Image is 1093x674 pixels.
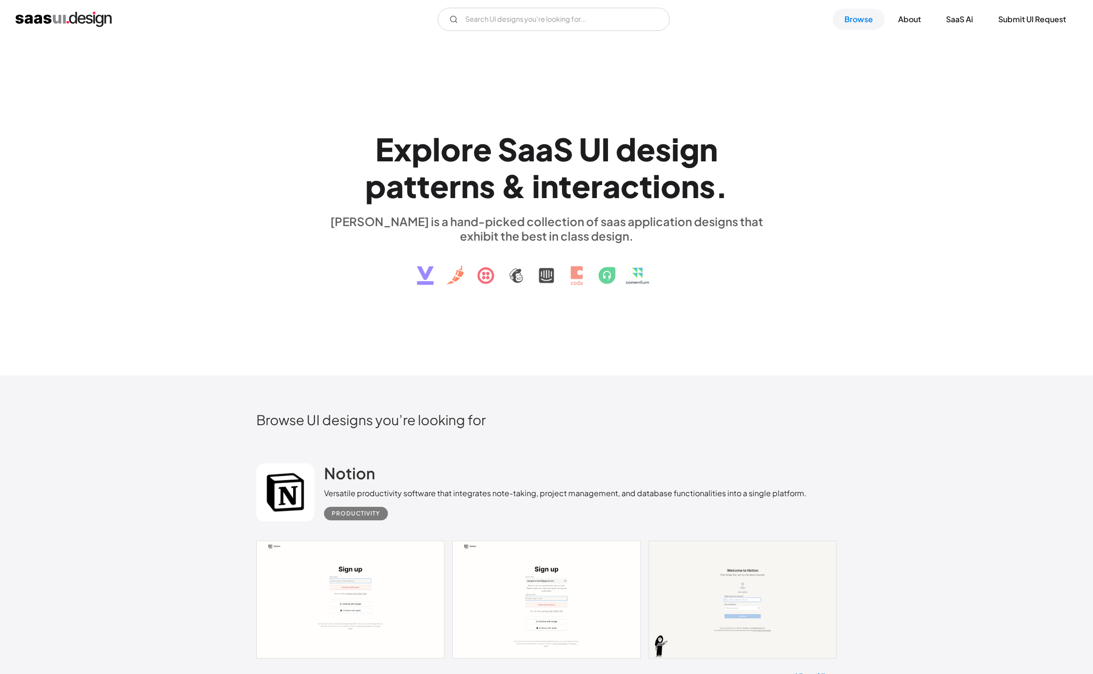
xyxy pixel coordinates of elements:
[375,130,394,168] div: E
[473,130,492,168] div: e
[461,167,479,204] div: n
[833,9,885,30] a: Browse
[365,167,386,204] div: p
[386,167,404,204] div: a
[479,167,495,204] div: s
[498,130,517,168] div: S
[681,167,699,204] div: n
[679,130,699,168] div: g
[699,167,715,204] div: s
[620,167,639,204] div: c
[332,508,380,519] div: Productivity
[532,167,540,204] div: i
[987,9,1078,30] a: Submit UI Request
[934,9,985,30] a: SaaS Ai
[324,463,375,483] h2: Notion
[591,167,603,204] div: r
[324,214,769,243] div: [PERSON_NAME] is a hand-picked collection of saas application designs that exhibit the best in cl...
[603,167,620,204] div: a
[417,167,430,204] div: t
[449,167,461,204] div: r
[461,130,473,168] div: r
[671,130,679,168] div: i
[616,130,636,168] div: d
[400,243,693,293] img: text, icon, saas logo
[553,130,573,168] div: S
[559,167,572,204] div: t
[579,130,601,168] div: U
[438,8,670,31] input: Search UI designs you're looking for...
[655,130,671,168] div: s
[517,130,535,168] div: a
[412,130,432,168] div: p
[540,167,559,204] div: n
[256,411,837,428] h2: Browse UI designs you’re looking for
[886,9,932,30] a: About
[404,167,417,204] div: t
[394,130,412,168] div: x
[324,130,769,205] h1: Explore SaaS UI design patterns & interactions.
[535,130,553,168] div: a
[324,463,375,488] a: Notion
[652,167,661,204] div: i
[639,167,652,204] div: t
[432,130,441,168] div: l
[324,488,807,499] div: Versatile productivity software that integrates note-taking, project management, and database fun...
[441,130,461,168] div: o
[636,130,655,168] div: e
[715,167,728,204] div: .
[572,167,591,204] div: e
[15,12,112,27] a: home
[601,130,610,168] div: I
[430,167,449,204] div: e
[438,8,670,31] form: Email Form
[699,130,718,168] div: n
[501,167,526,204] div: &
[661,167,681,204] div: o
